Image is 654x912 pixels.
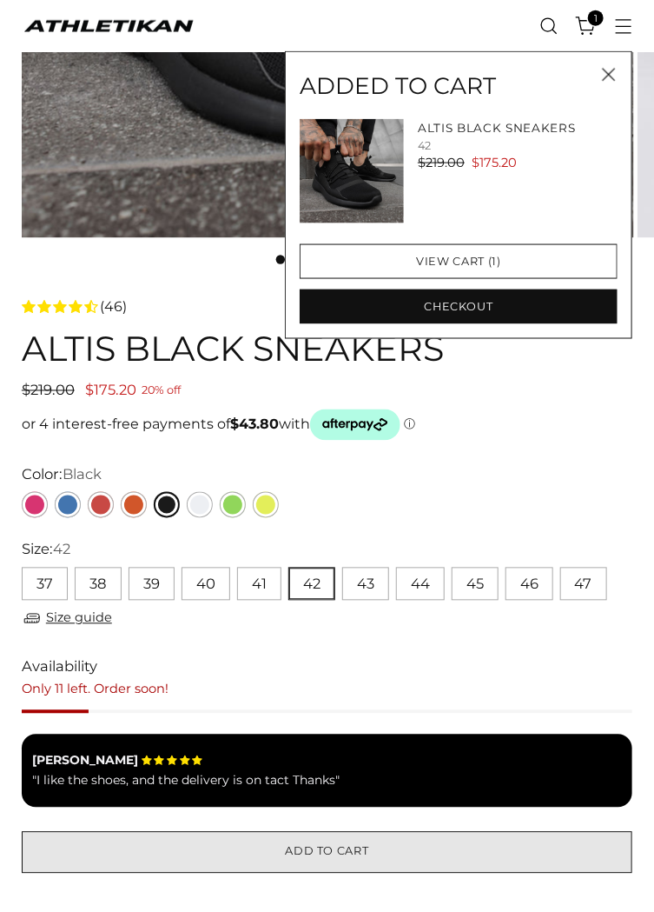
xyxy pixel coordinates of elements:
[22,539,70,561] label: Size:
[88,492,114,518] a: Red
[288,568,335,601] button: 42
[22,382,75,399] span: $219.00
[22,656,97,678] span: Availability
[300,244,618,279] a: View cart (1)
[142,381,181,402] span: 20% off
[300,73,618,98] h3: Added to cart
[505,568,553,601] button: 46
[53,541,70,558] span: 42
[121,492,147,518] a: Orange
[22,18,195,34] a: ATHLETIKAN
[285,844,368,861] span: Add to cart
[63,466,102,483] span: Black
[418,155,465,170] span: $219.00
[418,119,618,136] h4: ALTIS Black Sneakers
[22,492,48,518] a: Pink
[396,568,445,601] button: 44
[22,464,102,486] label: Color:
[22,608,112,629] a: Size guide
[22,832,632,874] button: Add to cart
[472,155,517,170] span: $175.20
[531,9,566,44] a: Open search modal
[182,568,230,601] button: 40
[22,331,632,369] h1: ALTIS Black Sneakers
[187,492,213,518] a: White
[154,492,180,518] a: Black
[55,492,81,518] a: Blue
[22,682,168,697] span: Only 11 left. Order soon!
[300,290,618,324] button: Checkout
[342,568,389,601] button: 43
[452,568,499,601] button: 45
[129,568,175,601] button: 39
[605,9,641,44] button: Open menu modal
[237,568,281,601] button: 41
[568,9,604,44] a: Open cart modal
[220,492,246,518] a: Green
[588,10,604,26] span: 1
[560,568,607,601] button: 47
[253,492,279,518] a: Yellow
[85,382,136,399] span: $175.20
[593,59,624,90] button: Close
[100,296,127,317] span: (46)
[75,568,122,601] button: 38
[418,137,618,154] p: 42
[22,568,68,601] button: 37
[22,296,632,317] a: 4.4 rating (46 votes)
